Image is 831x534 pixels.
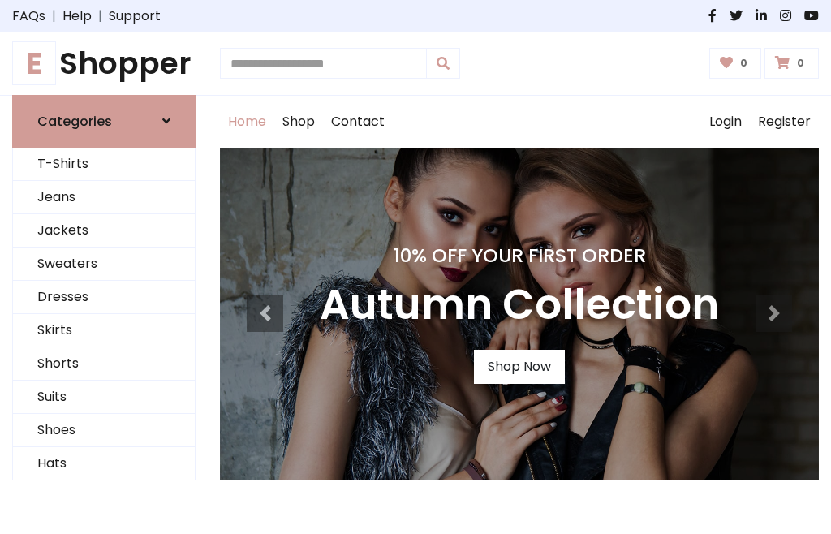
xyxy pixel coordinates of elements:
a: Shop [274,96,323,148]
span: | [92,6,109,26]
a: FAQs [12,6,45,26]
span: 0 [793,56,808,71]
a: Jackets [13,214,195,248]
a: Login [701,96,750,148]
a: Support [109,6,161,26]
span: 0 [736,56,751,71]
a: Shop Now [474,350,565,384]
a: Shoes [13,414,195,447]
a: Home [220,96,274,148]
a: Suits [13,381,195,414]
a: Skirts [13,314,195,347]
span: | [45,6,62,26]
a: 0 [709,48,762,79]
a: Contact [323,96,393,148]
span: E [12,41,56,85]
a: Dresses [13,281,195,314]
a: EShopper [12,45,196,82]
a: Help [62,6,92,26]
a: Register [750,96,819,148]
a: Jeans [13,181,195,214]
h6: Categories [37,114,112,129]
a: Hats [13,447,195,480]
h1: Shopper [12,45,196,82]
a: 0 [764,48,819,79]
h4: 10% Off Your First Order [320,244,719,267]
a: Sweaters [13,248,195,281]
h3: Autumn Collection [320,280,719,330]
a: Shorts [13,347,195,381]
a: Categories [12,95,196,148]
a: T-Shirts [13,148,195,181]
